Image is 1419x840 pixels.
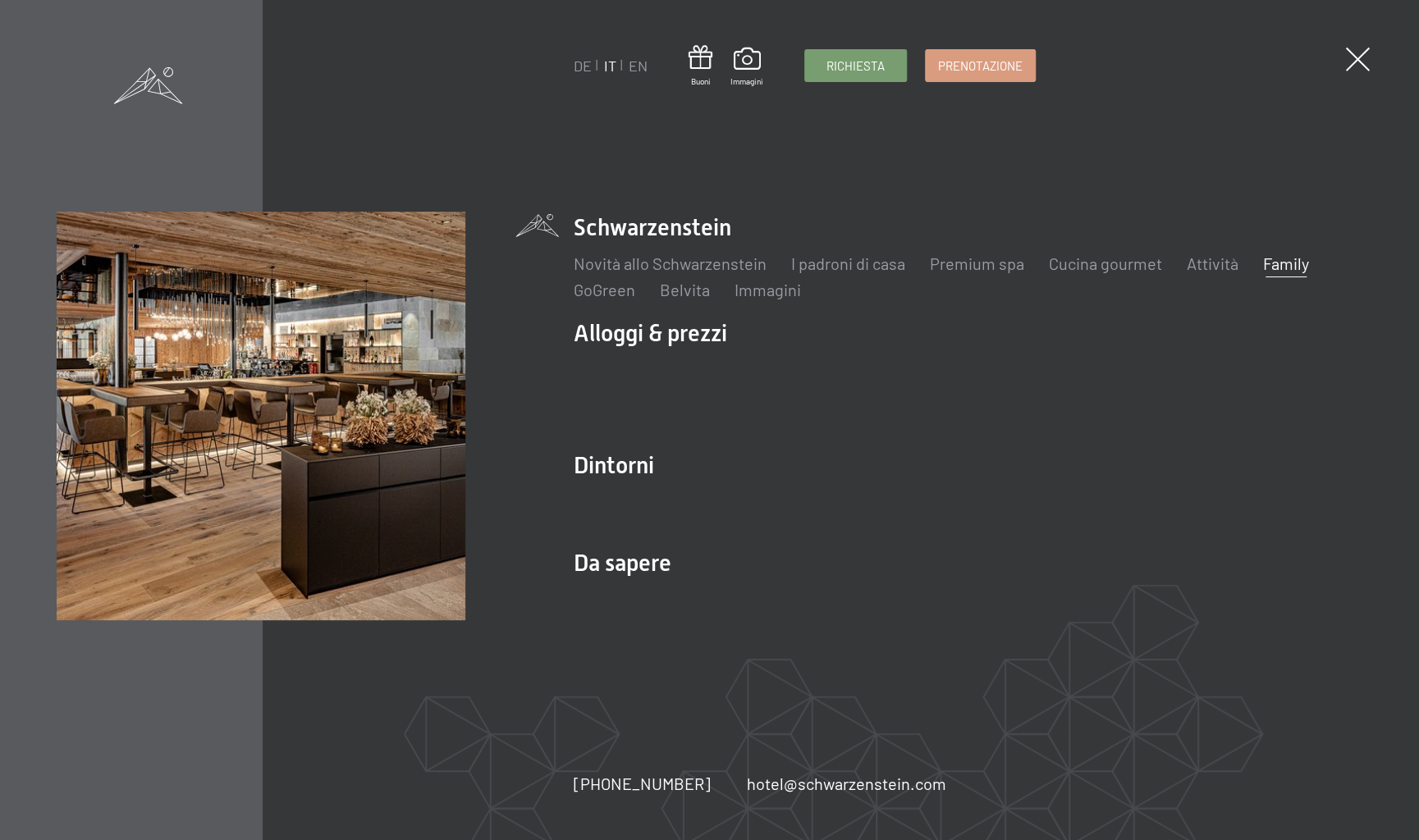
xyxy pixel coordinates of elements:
a: IT [604,57,616,75]
a: hotel@schwarzenstein.com [747,772,946,795]
a: I padroni di casa [791,253,905,273]
a: Cucina gourmet [1049,253,1162,273]
img: Hotel Benessere SCHWARZENSTEIN – Trentino Alto Adige Dolomiti [57,212,465,620]
span: Buoni [689,75,712,87]
span: Richiesta [826,57,885,75]
a: Immagini [730,48,763,87]
a: Buoni [689,45,712,87]
span: [PHONE_NUMBER] [574,774,711,793]
span: Prenotazione [938,57,1023,75]
a: GoGreen [574,280,635,299]
span: Immagini [730,75,763,87]
a: Attività [1187,253,1238,273]
a: DE [574,57,592,75]
a: [PHONE_NUMBER] [574,772,711,795]
a: Family [1263,253,1309,273]
a: Richiesta [805,50,906,81]
a: Prenotazione [926,50,1035,81]
a: Immagini [735,280,801,299]
a: EN [629,57,648,75]
a: Novità allo Schwarzenstein [574,253,767,273]
a: Belvita [660,280,710,299]
a: Premium spa [930,253,1024,273]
